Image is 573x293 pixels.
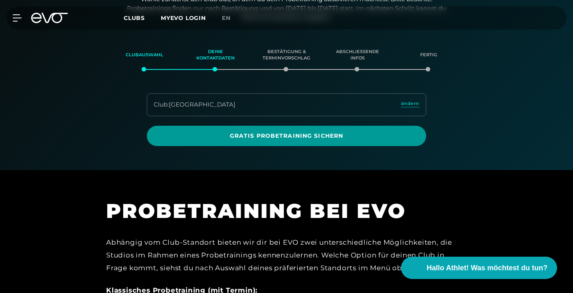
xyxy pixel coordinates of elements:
[124,14,145,22] span: Clubs
[124,14,161,22] a: Clubs
[190,44,241,66] div: Deine Kontaktdaten
[154,100,235,109] div: Club : [GEOGRAPHIC_DATA]
[427,263,547,273] span: Hallo Athlet! Was möchtest du tun?
[106,198,465,224] h1: PROBETRAINING BEI EVO
[106,236,465,275] div: Abhängig vom Club-Standort bieten wir dir bei EVO zwei unterschiedliche Möglichkeiten, die Studio...
[261,44,312,66] div: Bestätigung & Terminvorschlag
[332,44,383,66] div: Abschließende Infos
[156,132,417,140] span: Gratis Probetraining sichern
[222,14,231,22] span: en
[147,126,426,146] a: Gratis Probetraining sichern
[119,44,170,66] div: Clubauswahl
[401,100,419,107] span: ändern
[401,257,557,279] button: Hallo Athlet! Was möchtest du tun?
[401,100,419,109] a: ändern
[222,14,240,23] a: en
[403,44,454,66] div: Fertig
[161,14,206,22] a: MYEVO LOGIN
